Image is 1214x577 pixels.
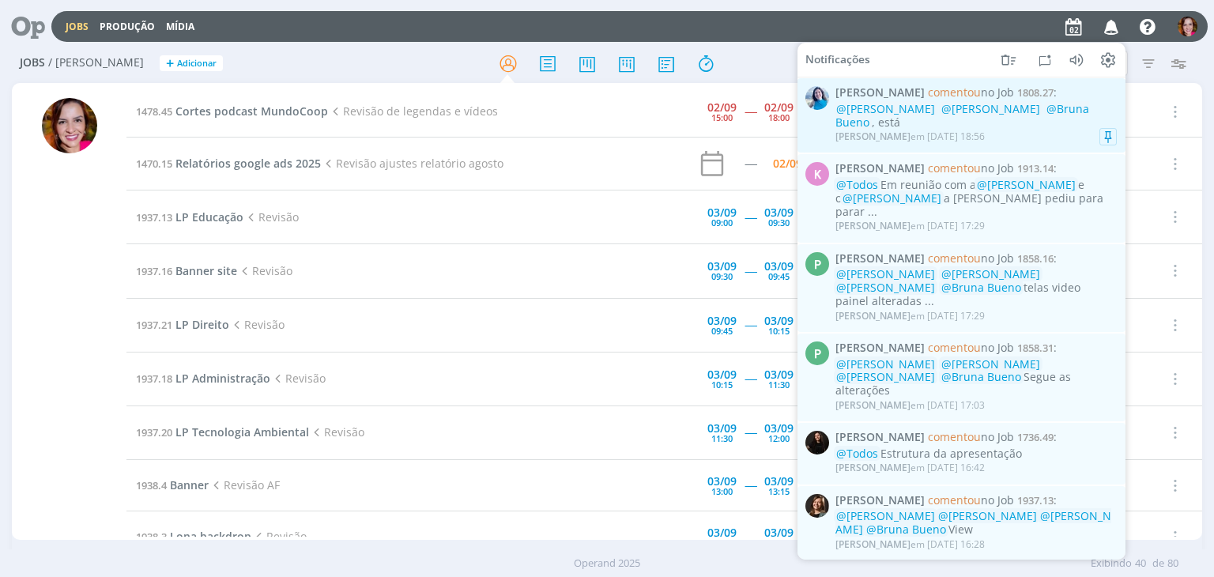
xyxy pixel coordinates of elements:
span: 1937.13 [1017,492,1054,507]
a: 1938.3Lona backdrop [136,529,251,544]
div: 03/09 [707,423,737,434]
span: @[PERSON_NAME] [941,266,1040,281]
span: de [1152,556,1164,571]
div: 03/09 [707,476,737,487]
div: 03/09 [707,527,737,538]
div: 09:30 [711,272,733,281]
span: LP Administração [175,371,270,386]
span: 1808.27 [1017,85,1054,100]
div: Segue as alterações [835,357,1117,397]
div: em [DATE] 16:42 [835,462,985,473]
span: ----- [745,371,756,386]
div: 11:30 [711,434,733,443]
span: 1937.13 [136,210,172,224]
img: B [42,98,97,153]
span: 1470.15 [136,157,172,171]
span: comentou [928,160,981,175]
span: no Job [928,429,1014,444]
span: Banner site [175,263,237,278]
span: Revisão [237,263,292,278]
a: 1938.4Banner [136,477,209,492]
div: em [DATE] 18:56 [835,131,985,142]
div: 03/09 [764,315,794,326]
span: @Bruna Bueno [941,369,1021,384]
span: Revisão [251,529,306,544]
span: ----- [745,263,756,278]
span: Adicionar [177,58,217,69]
span: @[PERSON_NAME] [941,356,1040,371]
span: ----- [745,104,756,119]
span: [PERSON_NAME] [835,431,925,444]
span: 1913.14 [1017,161,1054,175]
span: [PERSON_NAME] [835,493,925,507]
div: 09:30 [768,218,790,227]
div: 03/09 [764,369,794,380]
div: 02/09 [764,102,794,113]
span: 1938.4 [136,478,167,492]
span: Relatórios google ads 2025 [175,156,321,171]
div: Em reunião com a e o a [PERSON_NAME] pediu para parar ... [835,179,1117,218]
span: @[PERSON_NAME] [941,101,1040,116]
span: [PERSON_NAME] [835,398,910,412]
span: ----- [745,317,756,332]
div: em [DATE] 17:29 [835,221,985,232]
div: 18:00 [768,113,790,122]
span: 1736.49 [1017,430,1054,444]
span: no Job [928,250,1014,265]
span: [PERSON_NAME] [835,86,925,100]
a: Produção [100,20,155,33]
img: E [805,86,829,110]
span: Cortes podcast MundoCoop [175,104,328,119]
span: [PERSON_NAME] [835,251,925,265]
span: @[PERSON_NAME] [836,508,935,523]
span: no Job [928,85,1014,100]
div: em [DATE] 17:03 [835,400,985,411]
span: Notificações [805,53,870,66]
span: ----- [745,424,756,439]
span: Revisão [270,371,325,386]
span: @[PERSON_NAME] [836,101,935,116]
a: Mídia [166,20,194,33]
span: [PERSON_NAME] [835,308,910,322]
span: no Job [928,492,1014,507]
span: comentou [928,340,981,355]
span: Banner [170,477,209,492]
span: Revisão [229,317,284,332]
div: ----- [745,158,756,169]
span: 40 [1135,556,1146,571]
span: : [835,251,1117,265]
div: 10:15 [768,326,790,335]
div: em [DATE] 17:29 [835,310,985,321]
div: telas video painel alteradas ... [835,268,1117,307]
span: @Bruna Bueno [835,101,1089,130]
span: [PERSON_NAME] [835,130,910,143]
span: Exibindo [1091,556,1132,571]
span: @[PERSON_NAME] [836,369,935,384]
span: 1478.45 [136,104,172,119]
span: @[PERSON_NAME] [835,508,1111,537]
span: @[PERSON_NAME] [938,508,1037,523]
button: Produção [95,21,160,33]
div: 09:45 [768,272,790,281]
div: 03/09 [707,315,737,326]
a: 1937.21LP Direito [136,317,229,332]
span: : [835,431,1117,444]
img: S [805,431,829,454]
div: em [DATE] 16:28 [835,538,985,549]
button: Jobs [61,21,93,33]
span: @[PERSON_NAME] [836,356,935,371]
span: 1937.21 [136,318,172,332]
div: K [805,162,829,186]
span: Revisão de legendas e vídeos [328,104,497,119]
div: 15:00 [711,113,733,122]
span: LP Tecnologia Ambiental [175,424,309,439]
span: ----- [745,529,756,544]
div: 13:00 [711,487,733,496]
div: 03/09 [707,207,737,218]
div: 03/09 [707,369,737,380]
div: 03/09 [764,476,794,487]
span: [PERSON_NAME] [835,162,925,175]
span: : [835,493,1117,507]
span: @Todos [836,177,878,192]
div: 13:15 [768,487,790,496]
